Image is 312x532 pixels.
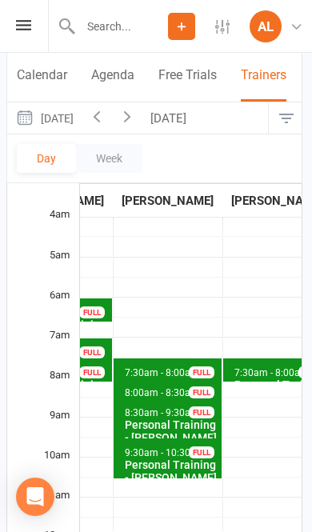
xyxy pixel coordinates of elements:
button: Trainers [241,67,286,102]
button: [DATE] [142,102,198,134]
button: Calendar [17,67,67,102]
div: AL [250,10,282,42]
div: FULL [189,386,214,398]
input: Search... [75,15,168,38]
div: FULL [79,346,105,358]
div: [PERSON_NAME] [114,191,222,210]
div: FULL [189,446,214,458]
span: 7:30am - 8:00am [234,367,310,378]
div: 8am [7,369,79,409]
div: 11am [7,489,79,529]
span: 8:00am - 8:30am [124,387,200,398]
div: FULL [79,306,105,318]
span: 8:30am - 9:30am [124,407,200,418]
div: FULL [189,406,214,418]
div: 4am [7,208,79,248]
div: Open Intercom Messenger [16,478,54,516]
span: 9:30am - 10:30am [124,447,206,458]
button: Agenda [91,67,134,102]
div: Personal Training - [PERSON_NAME] [124,418,218,444]
button: Free Trials [158,67,217,102]
div: 5am [7,249,79,289]
button: [DATE] [7,102,82,134]
div: 9am [7,409,79,449]
div: 6am [7,289,79,329]
div: FULL [79,366,105,378]
button: Week [76,144,142,173]
div: 7am [7,329,79,369]
div: Personal Training - [PERSON_NAME] [124,458,218,484]
button: Day [17,144,76,173]
span: 7:30am - 8:00am [124,367,200,378]
div: 10am [7,449,79,489]
div: FULL [189,366,214,378]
